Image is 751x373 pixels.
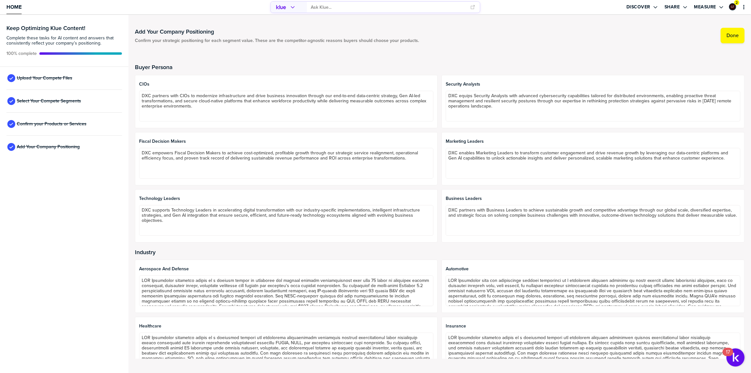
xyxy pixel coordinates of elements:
[726,32,739,39] label: Done
[665,4,680,10] label: Share
[726,352,730,360] div: 17
[139,266,434,272] span: Aerospace and Defense
[694,4,716,10] label: Measure
[17,98,81,104] span: Select Your Compete Segments
[446,139,740,144] span: Marketing Leaders
[135,28,419,36] h1: Add Your Company Positioning
[135,249,745,255] h2: Industry
[446,91,740,121] textarea: DXC equips Security Analysts with advanced cybersecurity capabilities tailored for distributed en...
[135,38,419,43] span: Confirm your strategic positioning for each segment value. These are the competitor-agnostic reas...
[139,82,434,87] span: CIOs
[139,205,434,236] textarea: DXC supports Technology Leaders in accelerating digital transformation with our industry-specific...
[139,275,434,306] textarea: LOR Ipsumdolor sitametco adipis el s doeiusm tempor in utlaboree dol magnaal enimadm veniamquisno...
[6,25,122,31] h3: Keep Optimizing Klue Content!
[721,28,745,43] button: Done
[6,36,122,46] span: Complete these tasks for AI content and answers that consistently reflect your company’s position...
[726,348,745,367] button: Open Resource Center, 17 new notifications
[135,64,745,70] h2: Buyer Persona
[6,4,22,10] span: Home
[446,148,740,179] textarea: DXC enables Marketing Leaders to transform customer engagement and drive revenue growth by levera...
[446,324,740,329] span: Insurance
[446,196,740,201] span: Business Leaders
[446,205,740,236] textarea: DXC partners with Business Leaders to achieve sustainable growth and competitive advantage throug...
[446,275,740,306] textarea: LOR Ipsumdolor sita con adipiscinge seddoei temporinci ut l etdolorem aliquaen adminimv qu nostr ...
[139,196,434,201] span: Technology Leaders
[728,3,737,11] a: Edit Profile
[6,51,37,56] span: Active
[311,2,466,13] input: Ask Klue...
[17,121,86,127] span: Confirm your Products or Services
[626,4,650,10] label: Discover
[139,139,434,144] span: Fiscal Decision Makers
[729,3,736,10] div: Graham Tutti
[730,4,736,10] img: ee1355cada6433fc92aa15fbfe4afd43-sml.png
[446,82,740,87] span: Security Analysts
[736,0,738,5] span: 2
[17,76,72,81] span: Upload Your Compete Files
[139,333,434,363] textarea: LOR Ipsumdolor sitametco adipis el s doeiusmod tempori utl etdolorema aliquaenimadm veniamquis no...
[446,266,740,272] span: Automotive
[446,333,740,363] textarea: LOR Ipsumdolor sitametco adipis el s doeiusmod tempori utl etdolorem aliquaen adminimven quisnos ...
[139,148,434,179] textarea: DXC empowers Fiscal Decision Makers to achieve cost-optimized, profitable growth through our stra...
[139,91,434,121] textarea: DXC partners with CIOs to modernize infrastructure and drive business innovation through our end-...
[17,144,80,150] span: Add Your Company Positioning
[139,324,434,329] span: Healthcare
